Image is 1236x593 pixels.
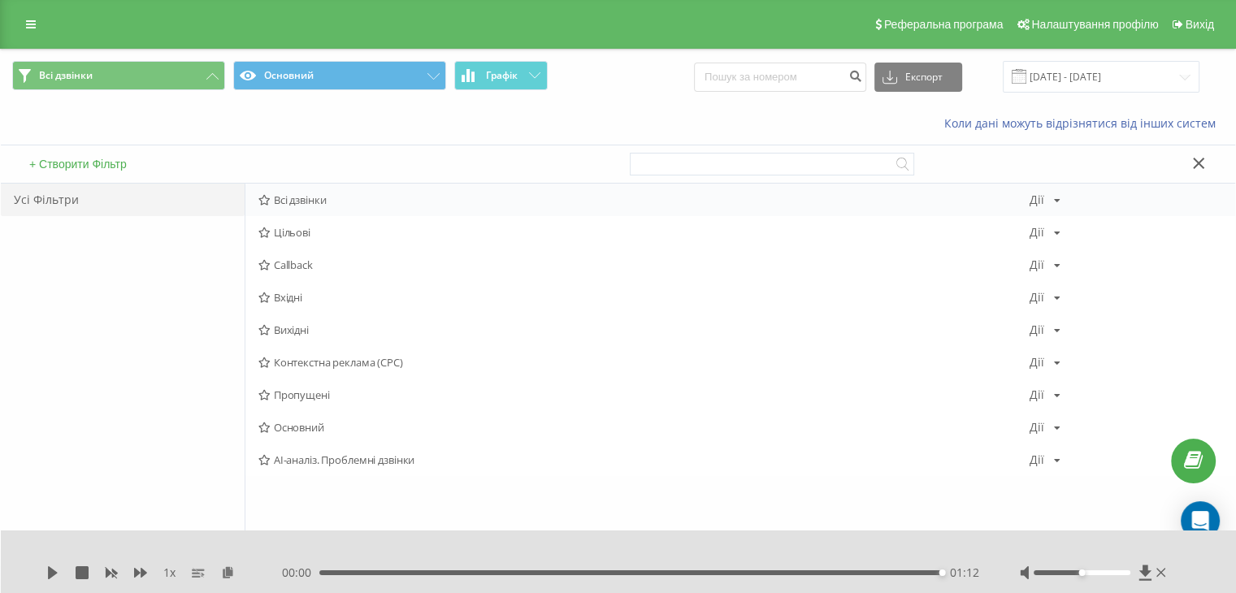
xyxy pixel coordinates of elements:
span: Контекстна реклама (CPC) [258,357,1030,368]
input: Пошук за номером [694,63,866,92]
span: Вихідні [258,324,1030,335]
div: Дії [1030,324,1044,335]
span: Основний [258,422,1030,433]
div: Дії [1030,292,1044,303]
span: Реферальна програма [884,18,1004,31]
span: Налаштування профілю [1031,18,1158,31]
span: Всі дзвінки [258,194,1030,206]
div: Дії [1030,194,1044,206]
div: Усі Фільтри [1,184,245,216]
div: Open Intercom Messenger [1181,501,1220,540]
div: Дії [1030,259,1044,271]
div: Дії [1030,357,1044,368]
button: Закрити [1187,156,1211,173]
span: 01:12 [950,565,979,581]
span: Callback [258,259,1030,271]
span: 00:00 [282,565,319,581]
span: Графік [486,70,518,81]
button: Всі дзвінки [12,61,225,90]
span: Вхідні [258,292,1030,303]
button: Експорт [874,63,962,92]
button: Основний [233,61,446,90]
button: Графік [454,61,548,90]
span: AI-аналіз. Проблемні дзвінки [258,454,1030,465]
span: Всі дзвінки [39,69,93,82]
div: Дії [1030,454,1044,465]
a: Коли дані можуть відрізнятися вiд інших систем [944,115,1224,131]
span: Пропущені [258,389,1030,400]
span: Цільові [258,227,1030,238]
button: + Створити Фільтр [24,157,132,171]
div: Дії [1030,389,1044,400]
span: Вихід [1186,18,1214,31]
div: Дії [1030,422,1044,433]
div: Accessibility label [939,569,946,576]
div: Дії [1030,227,1044,238]
div: Accessibility label [1078,569,1085,576]
span: 1 x [163,565,176,581]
